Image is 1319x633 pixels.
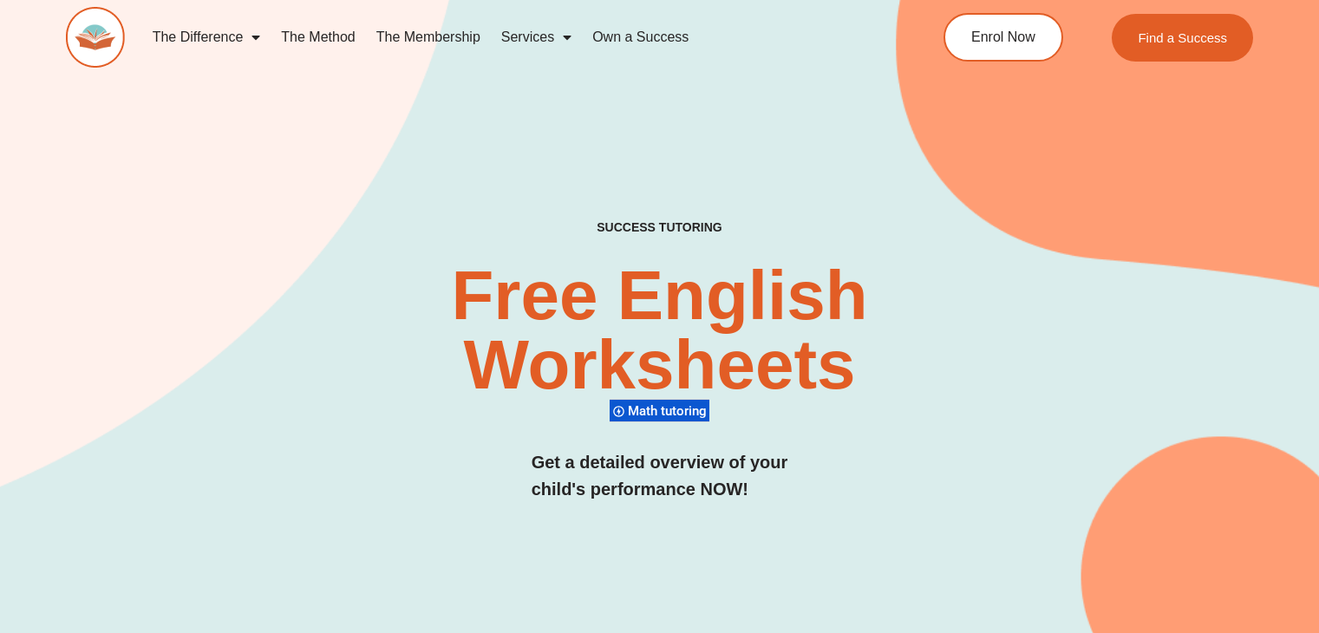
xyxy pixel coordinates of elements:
div: Math tutoring [610,399,709,422]
iframe: Chat Widget [1232,550,1319,633]
a: Services [491,17,582,57]
span: Find a Success [1138,31,1227,44]
a: Find a Success [1112,14,1253,62]
h3: Get a detailed overview of your child's performance NOW! [532,449,788,503]
a: The Method [271,17,365,57]
nav: Menu [142,17,876,57]
h4: SUCCESS TUTORING​ [484,220,835,235]
span: Enrol Now [971,30,1035,44]
a: Own a Success [582,17,699,57]
span: Math tutoring [628,403,712,419]
h2: Free English Worksheets​ [268,261,1051,400]
a: The Difference [142,17,271,57]
a: The Membership [366,17,491,57]
a: Enrol Now [944,13,1063,62]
